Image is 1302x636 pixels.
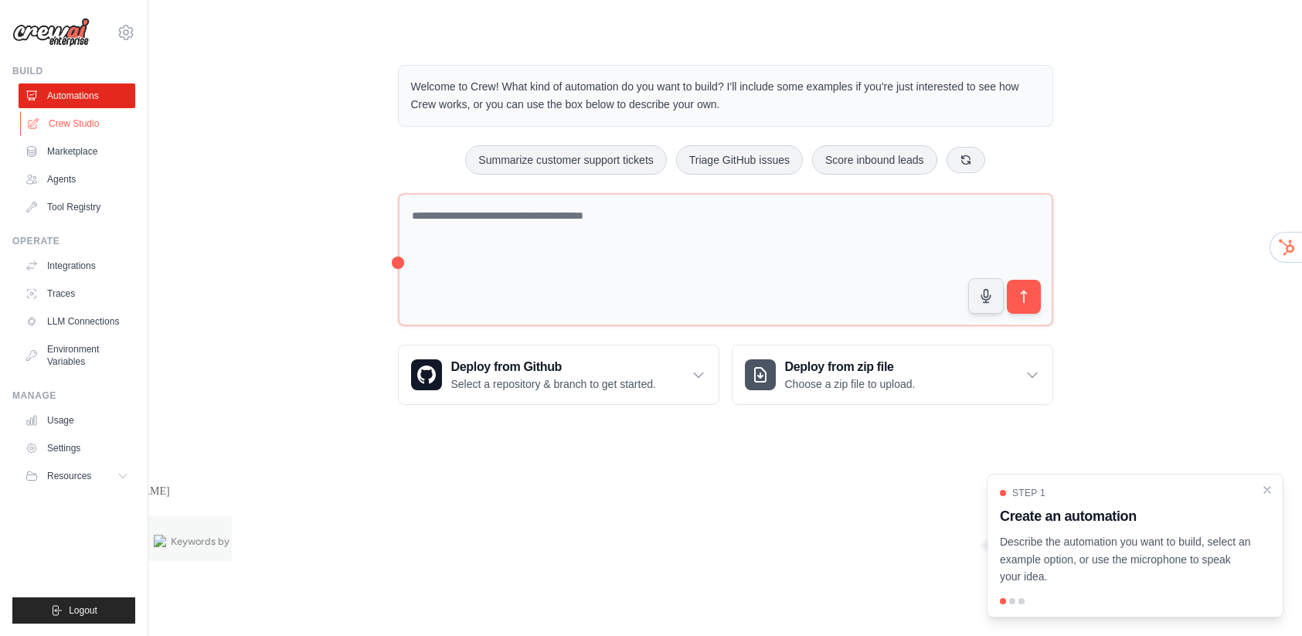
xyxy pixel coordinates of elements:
iframe: Chat Widget [1225,562,1302,636]
div: Build [12,65,135,77]
button: Logout [12,597,135,624]
div: Manage [12,389,135,402]
a: Traces [19,281,135,306]
span: Resources [47,470,91,482]
button: Close walkthrough [1261,484,1273,496]
img: Logo [12,18,90,47]
button: Resources [19,464,135,488]
button: Score inbound leads [812,145,937,175]
a: LLM Connections [19,309,135,334]
a: Environment Variables [19,337,135,374]
p: Welcome to Crew! What kind of automation do you want to build? I'll include some examples if you'... [411,78,1040,114]
a: Usage [19,408,135,433]
div: Operate [12,235,135,247]
p: Select a repository & branch to get started. [451,376,656,392]
a: Agents [19,167,135,192]
a: Crew Studio [20,111,137,136]
div: Keywords by Traffic [171,91,260,101]
div: Domain: [DOMAIN_NAME] [40,40,170,53]
p: Choose a zip file to upload. [785,376,916,392]
a: Settings [19,436,135,461]
p: Describe the automation you want to build, select an example option, or use the microphone to spe... [1000,533,1252,586]
button: Triage GitHub issues [676,145,803,175]
span: Step 1 [1012,487,1045,499]
div: v 4.0.25 [43,25,76,37]
h3: Deploy from zip file [785,358,916,376]
img: tab_domain_overview_orange.svg [42,90,54,102]
h3: Create an automation [1000,505,1252,527]
img: tab_keywords_by_traffic_grey.svg [154,90,166,102]
button: Summarize customer support tickets [465,145,666,175]
img: logo_orange.svg [25,25,37,37]
a: Integrations [19,253,135,278]
span: Logout [69,604,97,617]
h3: Deploy from Github [451,358,656,376]
img: website_grey.svg [25,40,37,53]
a: Tool Registry [19,195,135,219]
a: Marketplace [19,139,135,164]
a: Automations [19,83,135,108]
div: Domain Overview [59,91,138,101]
